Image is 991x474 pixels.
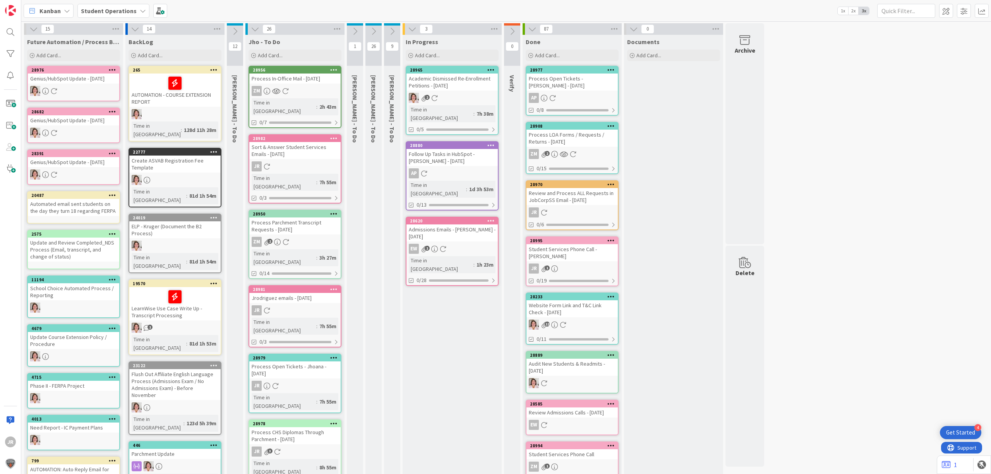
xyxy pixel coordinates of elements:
span: 0/6 [537,221,544,229]
div: 28585Review Admissions Calls - [DATE] [526,400,618,418]
img: EW [30,86,40,96]
div: Time in [GEOGRAPHIC_DATA] [252,98,316,115]
div: 11194 [28,276,119,283]
img: EW [132,402,142,412]
img: EW [30,435,40,445]
div: Open Get Started checklist, remaining modules: 4 [940,426,981,439]
div: 28995Student Services Phone Call - [PERSON_NAME] [526,237,618,261]
span: Support [16,1,35,10]
div: 28950 [249,210,341,217]
div: 23122Flush Out Affiliate English Language Process (Admissions Exam / No Admissions Exam) - Before... [129,362,221,400]
div: 20487 [31,193,119,198]
div: 22777 [133,149,221,155]
img: EW [132,241,142,251]
div: ELP - Kruger (Document the B2 Process) [129,221,221,238]
div: 20487Automated email sent students on the day they turn 18 regarding FERPA [28,192,119,216]
span: Verify [508,75,516,92]
img: Visit kanbanzone.com [5,5,16,16]
div: Process Open Tickets - [PERSON_NAME] - [DATE] [526,74,618,91]
span: : [316,322,317,330]
span: BackLog [129,38,153,46]
div: 28977 [530,67,618,73]
div: 11194School Choice Automated Process / Reporting [28,276,119,300]
div: 8h 55m [317,463,338,472]
span: 0/8 [537,106,544,114]
div: 28889Audit New Students & Readmits - [DATE] [526,352,618,376]
div: Time in [GEOGRAPHIC_DATA] [409,256,473,273]
div: 28965Academic Dismissed Re-Enrollment Petitions - [DATE] [406,67,498,91]
div: ZM [252,86,262,96]
span: : [183,419,185,428]
span: 2x [848,7,859,15]
div: 28977 [526,67,618,74]
img: EW [30,303,40,313]
div: 28994 [526,442,618,449]
div: 799 [28,457,119,464]
div: Parchment Update [129,449,221,459]
div: Flush Out Affiliate English Language Process (Admissions Exam / No Admissions Exam) - Before Nove... [129,369,221,400]
span: Done [526,38,540,46]
div: ZM [529,462,539,472]
span: 0/3 [259,338,267,346]
div: 28977Process Open Tickets - [PERSON_NAME] - [DATE] [526,67,618,91]
div: EW [28,435,119,445]
div: EW [129,109,221,119]
span: Add Card... [636,52,661,59]
span: Add Card... [535,52,560,59]
div: 4715Phase II - FERPA Project [28,374,119,391]
div: Review and Process ALL Requests in JobCorpSS Email - [DATE] [526,188,618,205]
b: Student Operations [81,7,137,15]
span: 12 [228,42,242,51]
div: 24019 [133,215,221,221]
div: Process In-Office Mail - [DATE] [249,74,341,84]
div: 28994Student Services Phone Call [526,442,618,459]
div: 28908 [530,123,618,129]
div: EW [529,420,539,430]
div: 28981Jrodriguez emails - [DATE] [249,286,341,303]
div: 28908Process LOA Forms / Requests / Returns - [DATE] [526,123,618,147]
div: Time in [GEOGRAPHIC_DATA] [409,181,466,198]
span: 0/7 [259,118,267,127]
div: Phase II - FERPA Project [28,381,119,391]
div: Audit New Students & Readmits - [DATE] [526,359,618,376]
div: 81d 1h 54m [187,257,218,266]
div: 28620 [410,218,498,224]
div: Time in [GEOGRAPHIC_DATA] [252,249,316,266]
div: Create ASVAB Registration Fee Template [129,156,221,173]
div: Review Admissions Calls - [DATE] [526,407,618,418]
div: Genius/HubSpot Update - [DATE] [28,74,119,84]
div: EW [28,351,119,361]
span: 3 [267,448,273,453]
div: 28976 [31,67,119,73]
span: 9 [386,42,399,51]
span: Kanban [39,6,61,15]
div: 28682 [31,109,119,115]
div: JR [249,305,341,315]
div: 28995 [530,238,618,243]
div: 28956Process In-Office Mail - [DATE] [249,67,341,84]
div: AP [409,168,419,178]
div: ZM [529,149,539,159]
div: 4679 [28,325,119,332]
div: Update and Review Completed_NDS Process (Email, transcript, and change of status) [28,238,119,262]
span: 0/14 [259,269,269,277]
a: 1 [942,460,957,469]
span: Emilie - To Do [231,75,239,143]
span: Jho - To Do [249,38,280,46]
span: : [186,257,187,266]
div: 265 [133,67,221,73]
img: EW [409,93,419,103]
div: JR [252,447,262,457]
div: 23122 [133,363,221,368]
div: Genius/HubSpot Update - [DATE] [28,157,119,167]
span: 0/28 [417,276,427,284]
div: AP [529,93,539,103]
div: 20487 [28,192,119,199]
div: 81d 1h 54m [187,192,218,200]
div: 4679 [31,326,119,331]
div: 28981 [249,286,341,293]
span: 1 [348,42,362,51]
span: 26 [262,24,276,34]
div: 28585 [530,401,618,407]
div: JR [249,381,341,391]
